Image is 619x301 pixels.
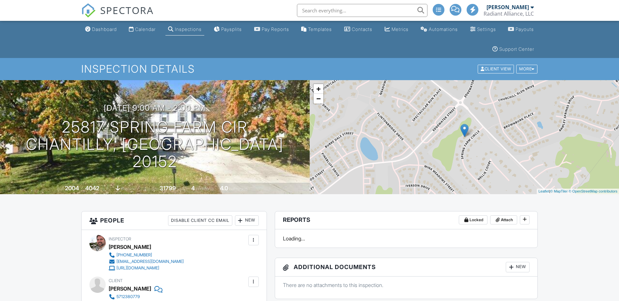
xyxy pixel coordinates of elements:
[81,3,96,18] img: The Best Home Inspection Software - Spectora
[297,4,427,17] input: Search everything...
[109,242,151,252] div: [PERSON_NAME]
[177,186,185,191] span: sq.ft.
[314,94,323,104] a: Zoom out
[83,23,119,36] a: Dashboard
[175,26,202,32] div: Inspections
[10,119,299,170] h1: 25817 Spring Farm Cir Chantilly, [GEOGRAPHIC_DATA] 20152
[468,23,499,36] a: Settings
[109,294,184,300] a: 5712380779
[229,186,248,191] span: bathrooms
[505,23,536,36] a: Payouts
[220,185,228,192] div: 4.0
[160,185,176,192] div: 31799
[57,186,64,191] span: Built
[550,189,568,193] a: © MapTiler
[499,46,534,52] div: Support Center
[135,26,156,32] div: Calendar
[109,278,123,283] span: Client
[308,26,332,32] div: Templates
[252,23,292,36] a: Pay Reports
[537,189,619,194] div: |
[109,265,184,271] a: [URL][DOMAIN_NAME]
[487,4,529,10] div: [PERSON_NAME]
[109,284,151,294] div: [PERSON_NAME]
[100,186,109,191] span: sq. ft.
[116,294,140,299] div: 5712380779
[477,66,516,71] a: Client View
[221,26,242,32] div: Paysplits
[392,26,409,32] div: Metrics
[109,252,184,258] a: [PHONE_NUMBER]
[116,252,152,258] div: [PHONE_NUMBER]
[516,65,537,74] div: More
[109,258,184,265] a: [EMAIL_ADDRESS][DOMAIN_NAME]
[235,215,259,226] div: New
[82,211,267,230] h3: People
[342,23,375,36] a: Contacts
[65,185,79,192] div: 2004
[100,3,154,17] span: SPECTORA
[262,26,289,32] div: Pay Reports
[283,281,530,289] p: There are no attachments to this inspection.
[382,23,411,36] a: Metrics
[196,186,214,191] span: bedrooms
[168,215,232,226] div: Disable Client CC Email
[418,23,460,36] a: Automations (Basic)
[81,9,154,22] a: SPECTORA
[314,84,323,94] a: Zoom in
[538,189,549,193] a: Leaflet
[490,43,537,55] a: Support Center
[121,186,139,191] span: basement
[569,189,617,193] a: © OpenStreetMap contributors
[211,23,244,36] a: Paysplits
[299,23,334,36] a: Templates
[92,26,117,32] div: Dashboard
[275,258,538,277] h3: Additional Documents
[116,265,159,271] div: [URL][DOMAIN_NAME]
[506,262,530,272] div: New
[126,23,158,36] a: Calendar
[429,26,458,32] div: Automations
[484,10,534,17] div: Radiant Alliance, LLC
[477,26,496,32] div: Settings
[352,26,372,32] div: Contacts
[145,186,159,191] span: Lot Size
[109,236,131,241] span: Inspector
[104,104,206,112] h3: [DATE] 9:00 am - 2:00 pm
[191,185,195,192] div: 4
[85,185,99,192] div: 4042
[516,26,534,32] div: Payouts
[81,63,538,75] h1: Inspection Details
[478,65,514,74] div: Client View
[116,259,184,264] div: [EMAIL_ADDRESS][DOMAIN_NAME]
[165,23,204,36] a: Inspections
